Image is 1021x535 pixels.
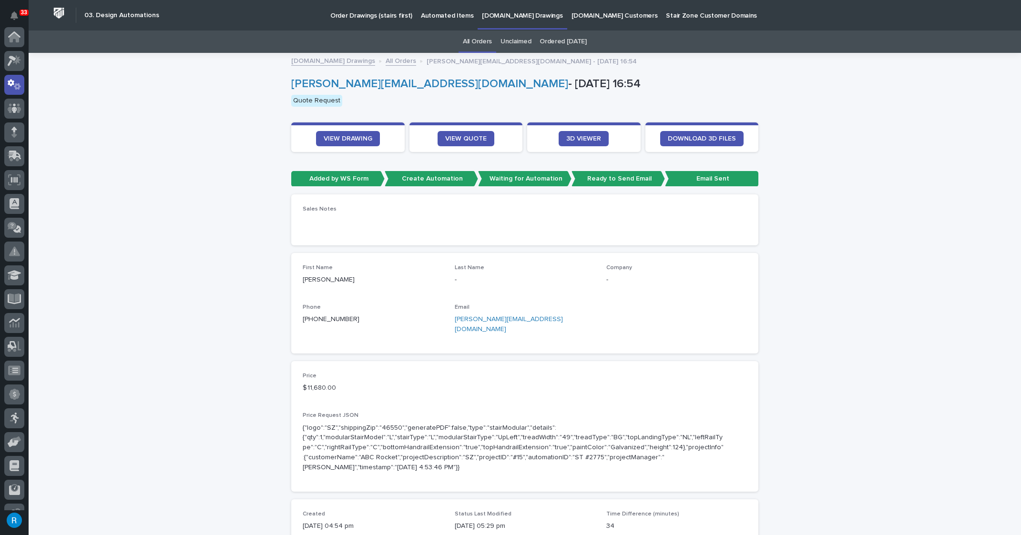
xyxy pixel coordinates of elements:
[303,511,325,517] span: Created
[445,135,487,142] span: VIEW QUOTE
[606,265,632,271] span: Company
[455,304,470,310] span: Email
[21,9,27,16] p: 33
[316,131,380,146] a: VIEW DRAWING
[303,304,321,310] span: Phone
[455,521,595,531] p: [DATE] 05:29 pm
[291,77,755,91] p: - [DATE] 16:54
[478,171,572,187] p: Waiting for Automation
[455,316,563,333] a: [PERSON_NAME][EMAIL_ADDRESS][DOMAIN_NAME]
[455,275,595,285] p: -
[566,135,601,142] span: 3D VIEWER
[385,171,478,187] p: Create Automation
[303,275,443,285] p: [PERSON_NAME]
[4,510,24,530] button: users-avatar
[303,206,337,212] span: Sales Notes
[606,275,747,285] p: -
[291,171,385,187] p: Added by WS Form
[4,6,24,26] button: Notifications
[540,30,587,53] a: Ordered [DATE]
[303,413,358,418] span: Price Request JSON
[455,265,484,271] span: Last Name
[606,511,679,517] span: Time Difference (minutes)
[386,55,416,66] a: All Orders
[303,316,359,323] a: [PHONE_NUMBER]
[559,131,609,146] a: 3D VIEWER
[303,373,317,379] span: Price
[303,521,443,531] p: [DATE] 04:54 pm
[303,423,724,473] p: {"logo":"SZ","shippingZip":"46550","generatePDF":false,"type":"stairModular","details":{"qty":1,"...
[303,383,443,393] p: $ 11,680.00
[455,511,511,517] span: Status Last Modified
[427,55,637,66] p: [PERSON_NAME][EMAIL_ADDRESS][DOMAIN_NAME] - [DATE] 16:54
[438,131,494,146] a: VIEW QUOTE
[668,135,736,142] span: DOWNLOAD 3D FILES
[50,4,68,22] img: Workspace Logo
[84,11,159,20] h2: 03. Design Automations
[463,30,492,53] a: All Orders
[572,171,665,187] p: Ready to Send Email
[500,30,531,53] a: Unclaimed
[324,135,372,142] span: VIEW DRAWING
[606,521,747,531] p: 34
[291,95,342,107] div: Quote Request
[291,55,375,66] a: [DOMAIN_NAME] Drawings
[665,171,758,187] p: Email Sent
[660,131,744,146] a: DOWNLOAD 3D FILES
[303,265,333,271] span: First Name
[291,78,568,90] a: [PERSON_NAME][EMAIL_ADDRESS][DOMAIN_NAME]
[12,11,24,27] div: Notifications33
